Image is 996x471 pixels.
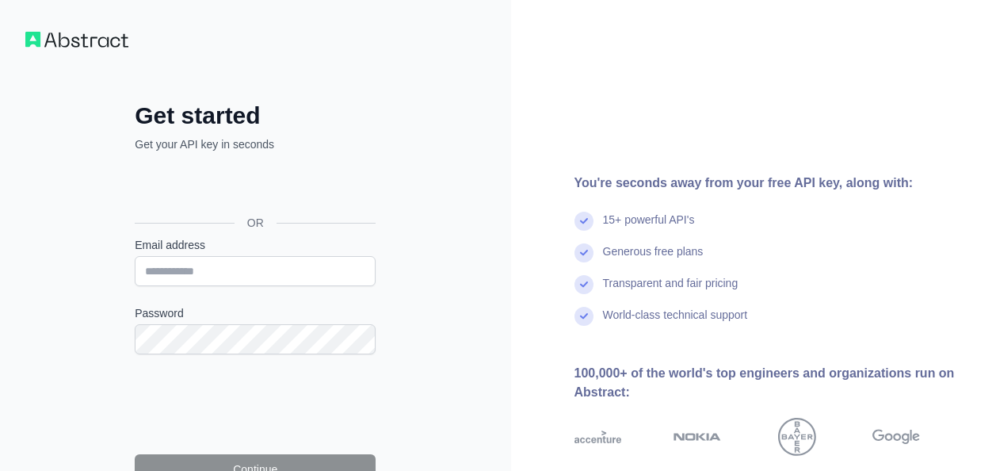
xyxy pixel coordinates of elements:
[235,215,277,231] span: OR
[872,418,920,456] img: google
[574,174,971,193] div: You're seconds away from your free API key, along with:
[574,275,593,294] img: check mark
[25,32,128,48] img: Workflow
[603,307,748,339] div: World-class technical support
[135,101,376,130] h2: Get started
[603,275,738,307] div: Transparent and fair pricing
[603,243,704,275] div: Generous free plans
[574,307,593,326] img: check mark
[574,212,593,231] img: check mark
[674,418,721,456] img: nokia
[574,418,622,456] img: accenture
[574,243,593,262] img: check mark
[778,418,816,456] img: bayer
[574,364,971,402] div: 100,000+ of the world's top engineers and organizations run on Abstract:
[135,136,376,152] p: Get your API key in seconds
[603,212,695,243] div: 15+ powerful API's
[135,237,376,253] label: Email address
[127,170,380,205] iframe: Sign in with Google Button
[135,373,376,435] iframe: reCAPTCHA
[135,305,376,321] label: Password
